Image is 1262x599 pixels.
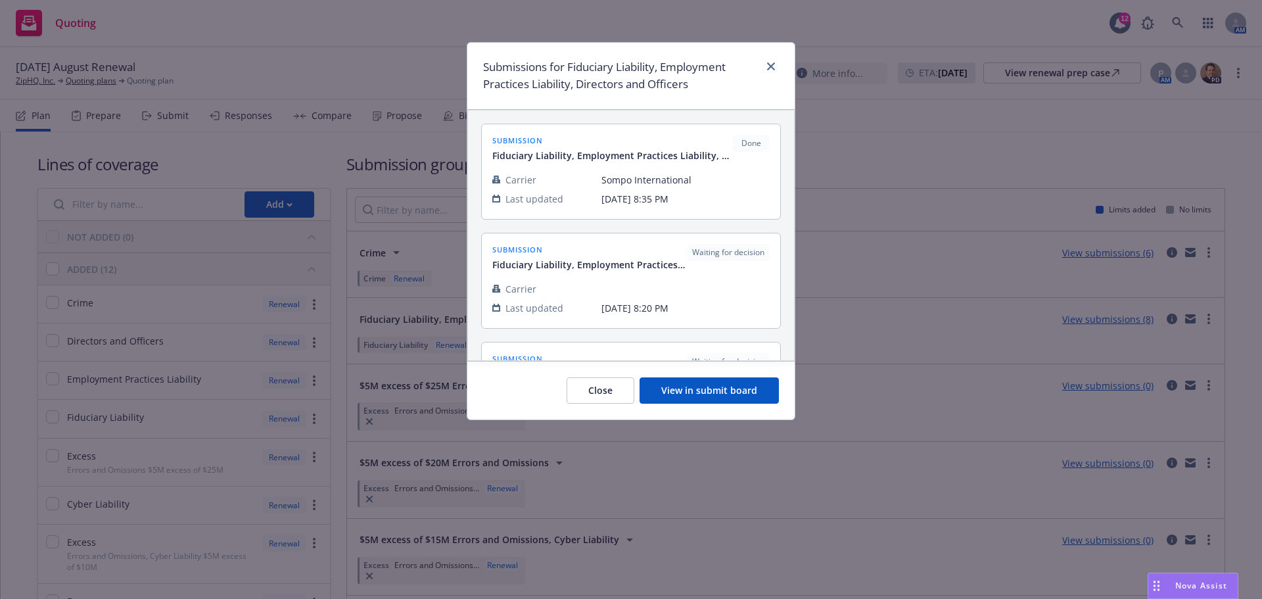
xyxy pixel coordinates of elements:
span: Last updated [505,301,563,315]
span: Fiduciary Liability, Employment Practices Liability, Directors and Officers [492,258,687,272]
button: View in submit board [640,377,779,404]
div: Drag to move [1148,573,1165,598]
span: Last updated [505,192,563,206]
span: Nova Assist [1175,580,1227,591]
span: Carrier [505,282,536,296]
span: Waiting for decision [692,356,764,368]
button: Close [567,377,634,404]
a: close [763,59,779,74]
span: [DATE] 8:35 PM [601,192,770,206]
span: submission [492,135,733,146]
h1: Submissions for Fiduciary Liability, Employment Practices Liability, Directors and Officers [483,59,758,93]
span: submission [492,353,687,364]
span: submission [492,244,687,255]
span: Fiduciary Liability, Employment Practices Liability, Directors and Officers [492,149,733,162]
button: Nova Assist [1148,573,1238,599]
span: Carrier [505,173,536,187]
span: [DATE] 8:20 PM [601,301,770,315]
span: Done [738,137,764,149]
span: Sompo International [601,173,770,187]
span: Waiting for decision [692,247,764,258]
